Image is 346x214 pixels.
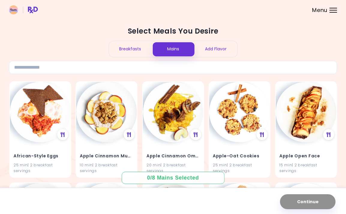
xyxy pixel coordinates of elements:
[152,41,194,57] div: Mains
[57,129,68,140] div: See Meal Plan
[9,5,38,14] img: RxDiet
[280,194,335,209] button: Continue
[213,151,266,161] h4: Apple-Oat Cookies
[146,162,200,174] div: 20 min | 2 breakfast servings
[194,41,237,57] div: Add Flavor
[190,129,201,140] div: See Meal Plan
[312,7,327,13] span: Menu
[14,162,67,174] div: 25 min | 2 breakfast servings
[257,129,267,140] div: See Meal Plan
[14,151,67,161] h4: African-Style Eggs
[80,151,133,161] h4: Apple Cinnamon Muesli
[143,174,203,182] div: 0 / 8 Mains Selected
[323,129,334,140] div: See Meal Plan
[109,41,152,57] div: Breakfasts
[124,129,134,140] div: See Meal Plan
[80,162,133,174] div: 10 min | 2 breakfast servings
[146,151,200,161] h4: Apple Cinnamon Omelet
[9,26,337,36] h2: Select Meals You Desire
[279,151,333,161] h4: Apple Open Face
[279,162,333,174] div: 15 min | 2 breakfast servings
[213,162,266,174] div: 25 min | 2 breakfast servings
